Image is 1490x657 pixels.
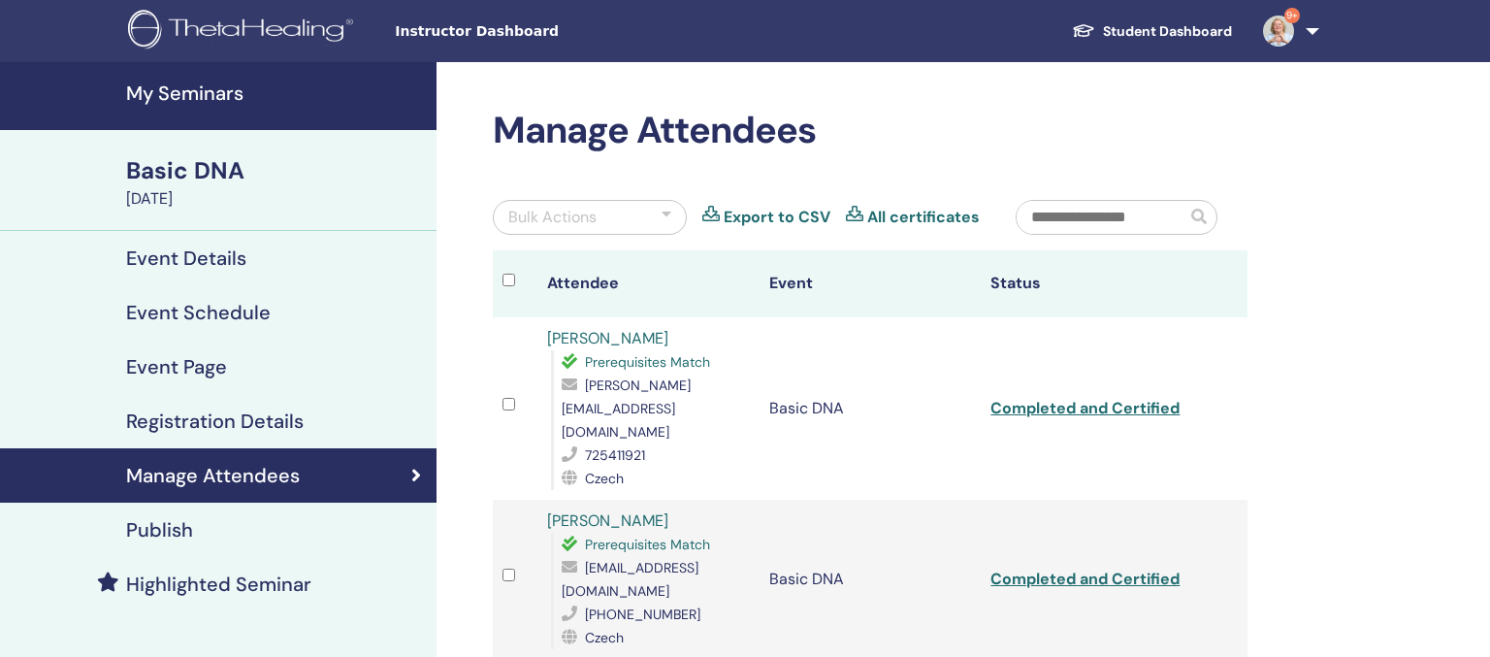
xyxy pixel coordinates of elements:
img: logo.png [128,10,360,53]
a: Student Dashboard [1056,14,1247,49]
img: default.jpg [1263,16,1294,47]
h2: Manage Attendees [493,109,1247,153]
a: [PERSON_NAME] [547,510,668,531]
span: [PERSON_NAME][EMAIL_ADDRESS][DOMAIN_NAME] [562,377,691,441]
span: [EMAIL_ADDRESS][DOMAIN_NAME] [562,559,698,600]
th: Attendee [537,250,760,317]
h4: Highlighted Seminar [126,573,311,596]
a: Export to CSV [724,206,830,229]
h4: Event Details [126,246,246,270]
span: 725411921 [585,446,645,464]
th: Event [760,250,982,317]
h4: Registration Details [126,410,304,433]
span: Czech [585,629,624,646]
div: Bulk Actions [508,206,597,229]
h4: Event Schedule [126,301,271,324]
span: 9+ [1284,8,1300,23]
span: Prerequisites Match [585,536,710,553]
a: All certificates [867,206,980,229]
div: [DATE] [126,187,425,211]
div: Basic DNA [126,154,425,187]
span: [PHONE_NUMBER] [585,606,700,623]
h4: Event Page [126,355,227,378]
a: Completed and Certified [990,569,1180,589]
th: Status [981,250,1203,317]
h4: Publish [126,518,193,542]
a: [PERSON_NAME] [547,328,668,348]
span: Czech [585,470,624,487]
a: Completed and Certified [990,398,1180,418]
h4: Manage Attendees [126,464,300,487]
span: Prerequisites Match [585,353,710,371]
span: Instructor Dashboard [395,21,686,42]
td: Basic DNA [760,317,982,500]
img: graduation-cap-white.svg [1072,22,1095,39]
a: Basic DNA[DATE] [114,154,437,211]
h4: My Seminars [126,82,425,105]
